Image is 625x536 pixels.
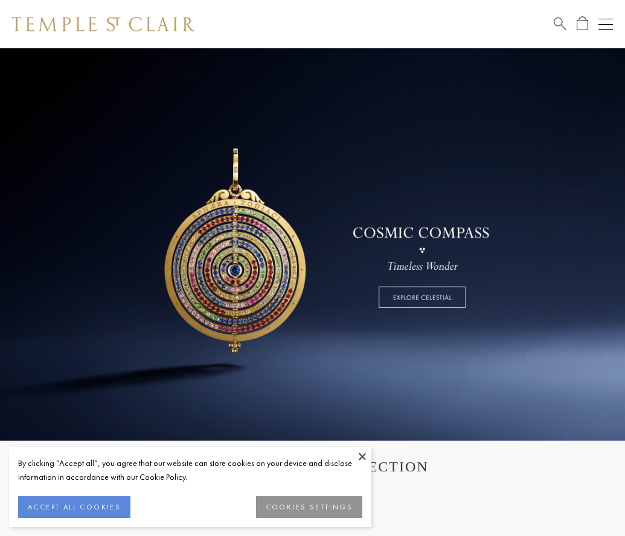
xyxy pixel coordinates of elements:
button: ACCEPT ALL COOKIES [18,496,130,518]
a: Open Shopping Bag [577,16,588,31]
div: By clicking “Accept all”, you agree that our website can store cookies on your device and disclos... [18,456,362,484]
button: Open navigation [598,17,613,31]
img: Temple St. Clair [12,17,194,31]
button: COOKIES SETTINGS [256,496,362,518]
a: Search [554,16,566,31]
